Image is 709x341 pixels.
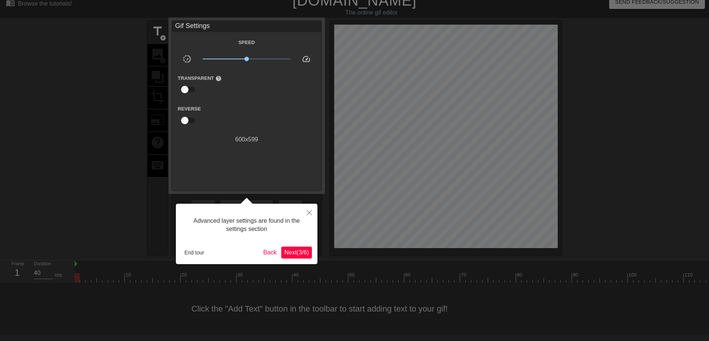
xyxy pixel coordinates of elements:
button: Next [281,247,312,259]
button: Back [260,247,280,259]
button: Close [301,204,317,221]
span: Next ( 3 / 6 ) [284,249,309,256]
div: Advanced layer settings are found in the settings section [181,209,312,241]
button: End tour [181,247,207,258]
